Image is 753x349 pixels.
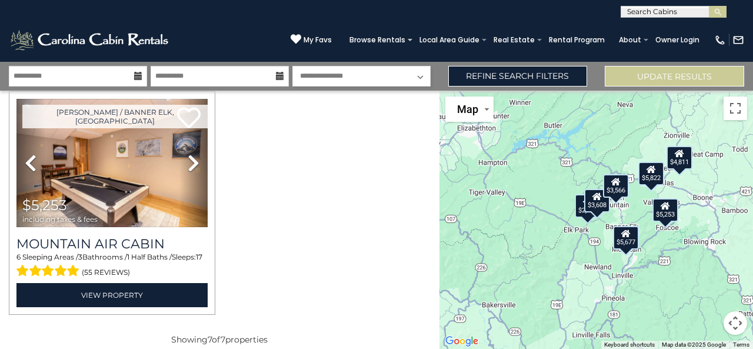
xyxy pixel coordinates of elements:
[16,252,21,261] span: 6
[457,103,478,115] span: Map
[22,105,208,128] a: [PERSON_NAME] / Banner Elk, [GEOGRAPHIC_DATA]
[208,334,212,345] span: 7
[304,35,332,45] span: My Favs
[652,198,678,221] div: $5,253
[613,32,647,48] a: About
[667,146,692,169] div: $4,811
[733,341,749,348] a: Terms (opens in new tab)
[649,32,705,48] a: Owner Login
[78,252,82,261] span: 3
[605,66,744,87] button: Update Results
[639,162,665,185] div: $5,822
[543,32,611,48] a: Rental Program
[732,34,744,46] img: mail-regular-white.png
[603,174,629,197] div: $3,566
[16,236,208,252] a: Mountain Air Cabin
[724,97,747,120] button: Toggle fullscreen view
[127,252,172,261] span: 1 Half Baths /
[613,226,639,250] div: $5,677
[662,341,726,348] span: Map data ©2025 Google
[221,334,225,345] span: 7
[196,252,202,261] span: 17
[584,188,610,212] div: $3,608
[16,99,208,227] img: thumbnail_163279680.jpeg
[724,311,747,335] button: Map camera controls
[16,283,208,307] a: View Property
[445,97,494,122] button: Change map style
[442,334,481,349] img: Google
[414,32,485,48] a: Local Area Guide
[22,215,98,223] span: including taxes & fees
[488,32,541,48] a: Real Estate
[448,66,588,87] a: Refine Search Filters
[604,341,655,349] button: Keyboard shortcuts
[9,334,431,345] p: Showing of properties
[82,265,130,280] span: (55 reviews)
[714,34,726,46] img: phone-regular-white.png
[344,32,411,48] a: Browse Rentals
[442,334,481,349] a: Open this area in Google Maps (opens a new window)
[22,197,67,214] span: $5,253
[291,34,332,46] a: My Favs
[16,252,208,280] div: Sleeping Areas / Bathrooms / Sleeps:
[575,194,601,217] div: $2,518
[9,28,172,52] img: White-1-2.png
